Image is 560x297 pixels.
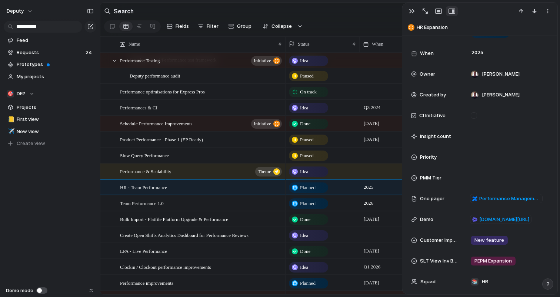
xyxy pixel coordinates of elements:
[471,278,479,286] div: 📚
[300,120,310,128] span: Done
[362,247,381,255] span: [DATE]
[17,61,94,68] span: Prototypes
[207,23,219,30] span: Filter
[8,127,13,136] div: ✈️
[362,278,381,287] span: [DATE]
[130,71,180,80] span: Deputy performance audit
[4,138,96,149] button: Create view
[420,278,436,286] span: Squad
[300,72,314,80] span: Paused
[120,183,167,191] span: HR - Team Performance
[17,90,26,98] span: DEP
[406,22,554,33] button: HR Expansion
[114,7,134,16] h2: Search
[120,231,249,239] span: Create Open Shifts Analytics Dashboard for Performance Reviews
[7,90,14,98] div: 🎯
[4,114,96,125] a: 📒First view
[17,37,94,44] span: Feed
[420,154,437,161] span: Priority
[224,20,255,32] button: Group
[120,119,193,128] span: Schedule Performance Improvements
[300,248,310,255] span: Done
[420,174,441,182] span: PMM Tier
[120,278,173,287] span: Performance improvements
[300,88,317,96] span: On track
[17,116,94,123] span: First view
[300,104,308,112] span: Idea
[470,194,543,204] a: Performance Management - Home
[474,257,512,265] span: PEPM Expansion
[300,216,310,223] span: Done
[300,136,314,143] span: Paused
[300,280,316,287] span: Planned
[420,257,459,265] span: SLT View Inv Bucket
[120,135,203,143] span: Product Performance - Phase 1 (EP Ready)
[258,20,296,32] button: Collapse
[362,135,381,144] span: [DATE]
[420,133,451,140] span: Insight count
[17,104,94,111] span: Projects
[195,20,221,32] button: Filter
[255,167,282,176] button: theme
[120,215,228,223] span: Bulk Import - Flatfile Platform Upgrade & Performance
[300,264,308,271] span: Idea
[120,56,160,65] span: Performance Testing
[17,128,94,135] span: New view
[419,112,446,119] span: CI Initiative
[482,91,520,99] span: [PERSON_NAME]
[300,232,308,239] span: Idea
[120,151,169,159] span: Slow Query Performance
[4,35,96,46] a: Feed
[129,40,140,48] span: Name
[420,50,434,57] span: When
[470,48,485,57] span: 2025
[300,184,316,191] span: Planned
[470,215,531,224] a: [DOMAIN_NAME][URL]
[7,128,14,135] button: ✈️
[7,7,24,15] span: deputy
[120,103,157,112] span: Performances & CI
[6,287,33,294] span: Demo mode
[251,56,282,66] button: initiative
[251,119,282,129] button: initiative
[120,199,164,207] span: Team Performance 1.0
[420,216,433,223] span: Demo
[4,71,96,82] a: My projects
[362,215,381,224] span: [DATE]
[271,23,292,30] span: Collapse
[258,166,271,177] span: theme
[4,88,96,99] button: 🎯DEP
[254,119,271,129] span: initiative
[479,216,529,223] span: [DOMAIN_NAME][URL]
[237,23,251,30] span: Group
[4,59,96,70] a: Prototypes
[8,115,13,124] div: 📒
[120,87,205,96] span: Performance optimisations for Express Pros
[120,167,171,175] span: Performance & Scalability
[300,200,316,207] span: Planned
[482,70,520,78] span: [PERSON_NAME]
[254,56,271,66] span: initiative
[420,70,435,78] span: Owner
[362,263,382,271] span: Q1 2026
[479,195,540,202] span: Performance Management - Home
[17,73,94,80] span: My projects
[7,116,14,123] button: 📒
[362,103,382,112] span: Q3 2024
[372,40,383,48] span: When
[420,237,459,244] span: Customer Impact
[362,119,381,128] span: [DATE]
[120,263,211,271] span: Clockin / Clockout performance improvements
[3,5,37,17] button: deputy
[164,20,192,32] button: Fields
[17,140,45,147] span: Create view
[474,237,504,244] span: New feature
[120,247,167,255] span: LPA - Live Performance
[362,199,375,208] span: 2026
[300,57,308,65] span: Idea
[86,49,93,56] span: 24
[298,40,310,48] span: Status
[4,126,96,137] a: ✈️New view
[4,102,96,113] a: Projects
